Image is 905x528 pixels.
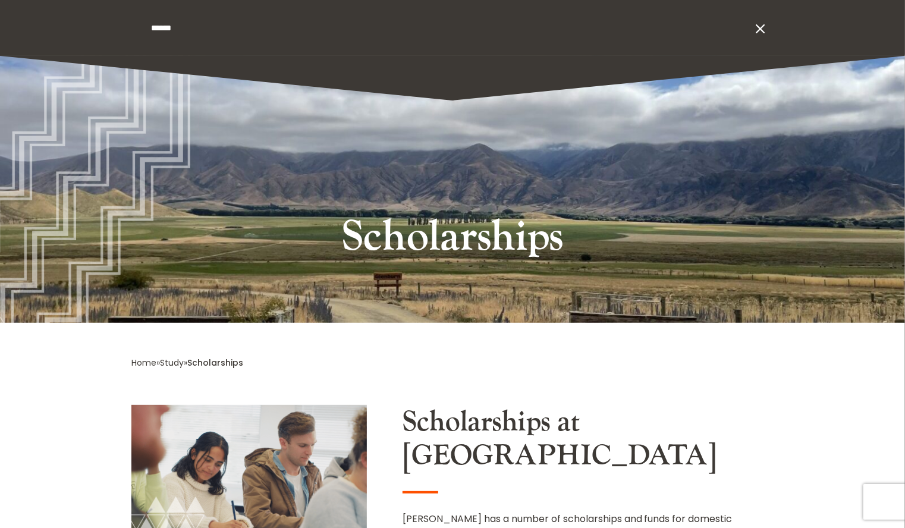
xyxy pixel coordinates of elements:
[230,209,675,271] h1: Scholarships
[187,357,243,369] span: Scholarships
[160,357,184,369] a: Study
[503,512,561,526] span: a number of
[131,357,156,369] a: Home
[403,405,774,479] h2: Scholarships at [GEOGRAPHIC_DATA]
[131,357,243,369] span: » »
[403,512,503,526] span: [PERSON_NAME] has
